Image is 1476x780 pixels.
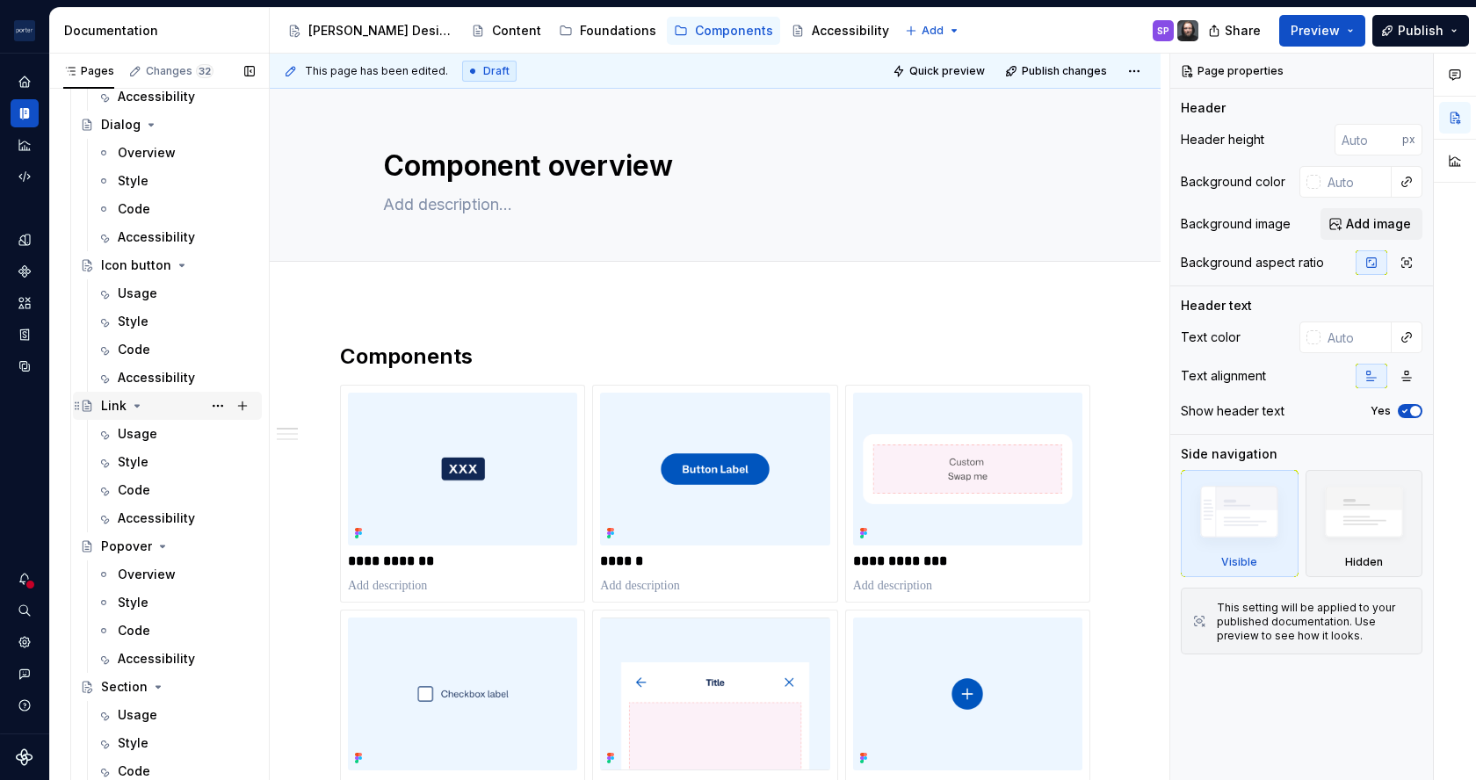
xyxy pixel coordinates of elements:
[118,144,176,162] div: Overview
[11,131,39,159] a: Analytics
[90,729,262,757] a: Style
[812,22,889,40] div: Accessibility
[1181,99,1226,117] div: Header
[118,509,195,527] div: Accessibility
[1181,297,1252,314] div: Header text
[73,111,262,139] a: Dialog
[1181,329,1241,346] div: Text color
[1402,133,1415,147] p: px
[1177,20,1198,41] img: Teunis Vorsteveld
[784,17,896,45] a: Accessibility
[11,628,39,656] a: Settings
[118,706,157,724] div: Usage
[552,17,663,45] a: Foundations
[600,393,829,545] img: 1f77a8d7-b930-41d4-9658-0c76e1b827ce.png
[118,341,150,358] div: Code
[695,22,773,40] div: Components
[1022,64,1107,78] span: Publish changes
[1157,24,1169,38] div: SP
[90,167,262,195] a: Style
[1335,124,1402,155] input: Auto
[11,99,39,127] a: Documentation
[90,307,262,336] a: Style
[305,64,448,78] span: This page has been edited.
[464,17,548,45] a: Content
[1181,173,1285,191] div: Background color
[11,660,39,688] button: Contact support
[600,617,829,770] img: c4d63fba-88b2-4de6-9b79-85a3c8e3312b.png
[1181,402,1284,420] div: Show header text
[1398,22,1443,40] span: Publish
[1346,215,1411,233] span: Add image
[11,565,39,593] div: Notifications
[196,64,213,78] span: 32
[118,313,148,330] div: Style
[483,64,510,78] span: Draft
[1320,208,1422,240] button: Add image
[11,352,39,380] a: Data sources
[280,17,460,45] a: [PERSON_NAME] Design
[90,139,262,167] a: Overview
[90,476,262,504] a: Code
[667,17,780,45] a: Components
[11,321,39,349] div: Storybook stories
[11,289,39,317] a: Assets
[1225,22,1261,40] span: Share
[1279,15,1365,47] button: Preview
[118,200,150,218] div: Code
[1181,215,1291,233] div: Background image
[90,223,262,251] a: Accessibility
[580,22,656,40] div: Foundations
[16,748,33,766] a: Supernova Logo
[340,343,1090,371] h2: Components
[118,762,150,780] div: Code
[101,397,127,415] div: Link
[1306,470,1423,577] div: Hidden
[909,64,985,78] span: Quick preview
[308,22,453,40] div: [PERSON_NAME] Design
[1181,367,1266,385] div: Text alignment
[90,336,262,364] a: Code
[11,596,39,625] button: Search ⌘K
[118,88,195,105] div: Accessibility
[11,68,39,96] div: Home
[73,673,262,701] a: Section
[11,162,39,191] a: Code automation
[63,64,114,78] div: Pages
[380,145,1044,187] textarea: Component overview
[11,257,39,285] a: Components
[118,594,148,611] div: Style
[1291,22,1340,40] span: Preview
[118,622,150,639] div: Code
[1221,555,1257,569] div: Visible
[853,617,1082,770] img: 90945989-ff79-45eb-8f2a-8b68adb93b7a.png
[280,13,896,48] div: Page tree
[1181,470,1299,577] div: Visible
[11,226,39,254] a: Design tokens
[118,285,157,302] div: Usage
[118,481,150,499] div: Code
[1000,59,1115,83] button: Publish changes
[101,678,148,696] div: Section
[1181,445,1277,463] div: Side navigation
[101,256,171,274] div: Icon button
[101,116,141,134] div: Dialog
[73,251,262,279] a: Icon button
[1345,555,1383,569] div: Hidden
[118,566,176,583] div: Overview
[14,20,35,41] img: f0306bc8-3074-41fb-b11c-7d2e8671d5eb.png
[90,504,262,532] a: Accessibility
[1320,166,1392,198] input: Auto
[1181,254,1324,271] div: Background aspect ratio
[900,18,966,43] button: Add
[118,650,195,668] div: Accessibility
[887,59,993,83] button: Quick preview
[853,393,1082,545] img: 6da1ca78-1fee-477e-84fc-181ed6c3ef2d.png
